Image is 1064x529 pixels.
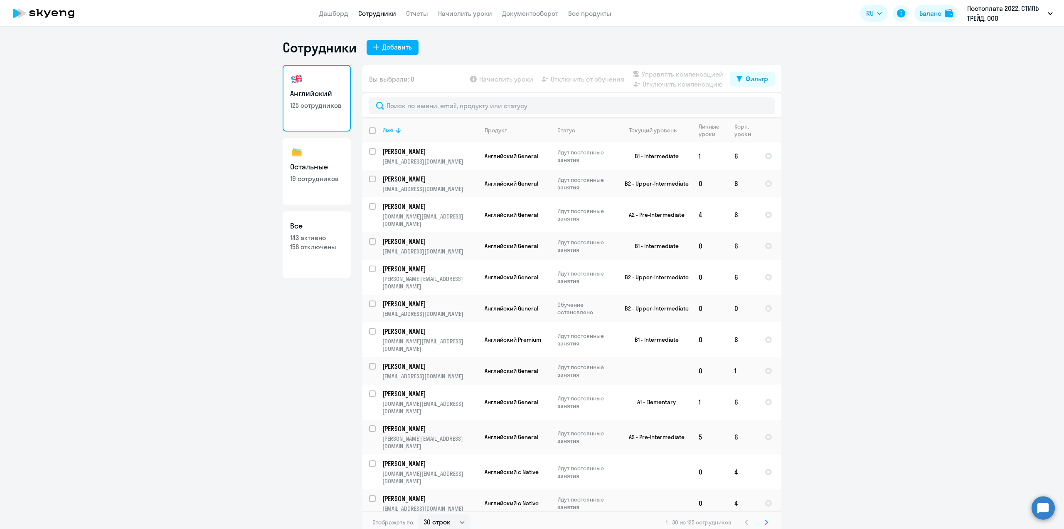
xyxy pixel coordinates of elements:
a: Сотрудники [358,9,396,17]
div: Личные уроки [699,123,722,138]
div: Текущий уровень [629,127,677,134]
span: Английский с Native [485,499,539,507]
h3: Английский [290,88,343,99]
td: B2 - Upper-Intermediate [615,260,692,295]
p: [EMAIL_ADDRESS][DOMAIN_NAME] [382,185,478,193]
td: 6 [728,322,758,357]
p: [PERSON_NAME] [382,494,476,503]
button: Фильтр [730,72,775,87]
td: B2 - Upper-Intermediate [615,295,692,322]
p: [PERSON_NAME] [382,237,476,246]
p: [PERSON_NAME] [382,362,476,371]
p: Идут постоянные занятия [557,332,614,347]
div: Продукт [485,127,507,134]
span: Английский General [485,433,538,441]
span: Английский General [485,398,538,406]
a: [PERSON_NAME] [382,299,478,308]
td: 0 [692,454,728,489]
a: Все продукты [568,9,611,17]
span: Английский General [485,180,538,187]
p: [PERSON_NAME] [382,202,476,211]
p: Идут постоянные занятия [557,270,614,285]
td: B1 - Intermediate [615,232,692,260]
p: 158 отключены [290,242,343,251]
td: 1 [692,385,728,420]
p: Идут постоянные занятия [557,176,614,191]
div: Статус [557,127,614,134]
td: 4 [728,489,758,517]
div: Имя [382,127,478,134]
p: 143 активно [290,233,343,242]
a: Дашборд [319,9,348,17]
a: [PERSON_NAME] [382,362,478,371]
a: [PERSON_NAME] [382,264,478,273]
td: 5 [692,420,728,454]
span: Английский General [485,305,538,312]
td: 0 [692,260,728,295]
a: [PERSON_NAME] [382,327,478,336]
td: 0 [692,322,728,357]
p: [PERSON_NAME] [382,299,476,308]
td: 4 [728,454,758,489]
p: [EMAIL_ADDRESS][DOMAIN_NAME] [382,310,478,318]
img: balance [945,9,953,17]
a: Балансbalance [914,5,958,22]
td: 6 [728,142,758,170]
p: [DOMAIN_NAME][EMAIL_ADDRESS][DOMAIN_NAME] [382,400,478,415]
p: Идут постоянные занятия [557,464,614,479]
span: Вы выбрали: 0 [369,74,414,84]
td: 1 [692,142,728,170]
td: 0 [692,489,728,517]
span: Отображать по: [372,519,414,526]
a: Английский125 сотрудников [283,65,351,132]
p: [PERSON_NAME] [382,327,476,336]
a: [PERSON_NAME] [382,147,478,156]
p: 125 сотрудников [290,101,343,110]
span: Английский General [485,152,538,160]
td: 0 [692,232,728,260]
button: Постоплата 2022, СТИЛЬ ТРЕЙД, ООО [963,3,1057,23]
p: Идут постоянные занятия [557,238,614,253]
p: [PERSON_NAME] [382,459,476,468]
p: Идут постоянные занятия [557,363,614,378]
div: Фильтр [746,74,768,84]
a: Документооборот [502,9,558,17]
p: Идут постоянные занятия [557,207,614,222]
a: [PERSON_NAME] [382,459,478,468]
div: Личные уроки [699,123,727,138]
td: 6 [728,385,758,420]
a: [PERSON_NAME] [382,494,478,503]
button: RU [860,5,888,22]
span: Английский General [485,211,538,219]
td: A1 - Elementary [615,385,692,420]
a: [PERSON_NAME] [382,174,478,184]
div: Статус [557,127,575,134]
p: [EMAIL_ADDRESS][DOMAIN_NAME] [382,373,478,380]
div: Корп. уроки [734,123,758,138]
img: others [290,146,303,159]
span: Английский General [485,242,538,250]
td: B1 - Intermediate [615,142,692,170]
td: B1 - Intermediate [615,322,692,357]
h3: Все [290,221,343,231]
td: 6 [728,260,758,295]
p: Обучение остановлено [557,301,614,316]
td: B2 - Upper-Intermediate [615,170,692,197]
div: Имя [382,127,393,134]
a: [PERSON_NAME] [382,237,478,246]
p: [PERSON_NAME][EMAIL_ADDRESS][DOMAIN_NAME] [382,435,478,450]
p: [PERSON_NAME][EMAIL_ADDRESS][DOMAIN_NAME] [382,275,478,290]
div: Корп. уроки [734,123,752,138]
td: 6 [728,232,758,260]
div: Добавить [382,42,412,52]
div: Текущий уровень [621,127,692,134]
p: Идут постоянные занятия [557,496,614,511]
td: 6 [728,420,758,454]
h3: Остальные [290,161,343,172]
p: [PERSON_NAME] [382,147,476,156]
div: Баланс [919,8,941,18]
h1: Сотрудники [283,39,357,56]
a: [PERSON_NAME] [382,202,478,211]
td: 6 [728,197,758,232]
p: [PERSON_NAME] [382,424,476,433]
